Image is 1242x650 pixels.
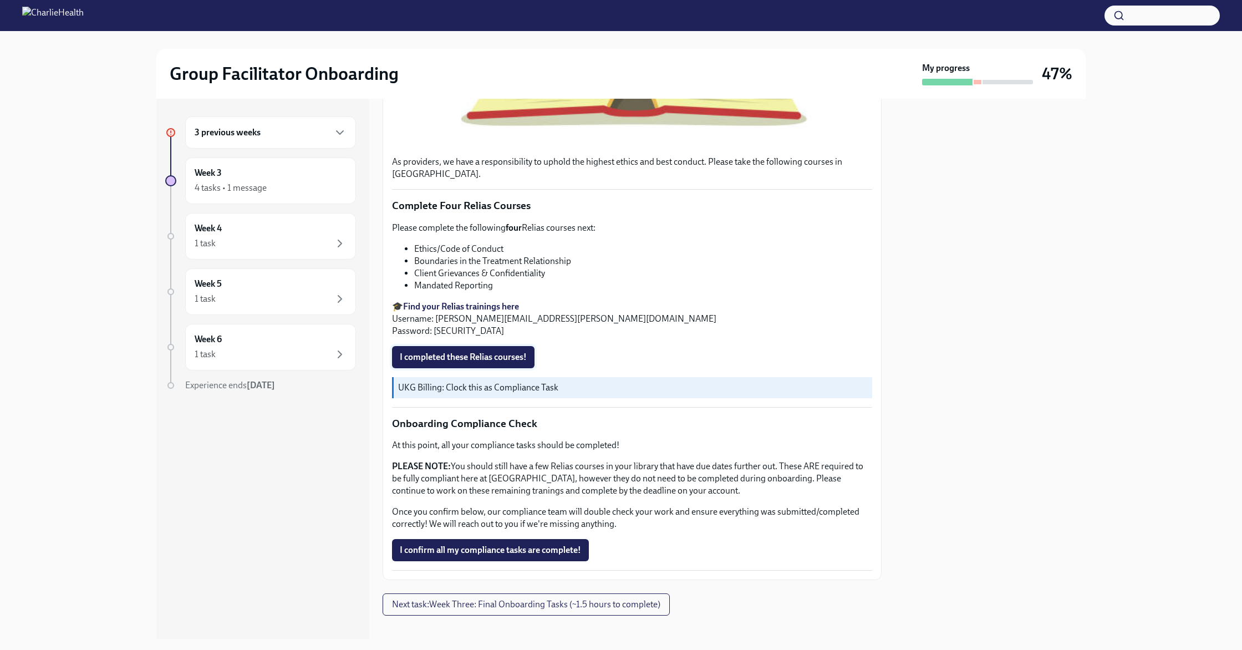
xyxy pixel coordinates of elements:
[392,539,589,561] button: I confirm all my compliance tasks are complete!
[195,167,222,179] h6: Week 3
[392,461,451,471] strong: PLEASE NOTE:
[392,439,872,451] p: At this point, all your compliance tasks should be completed!
[922,62,970,74] strong: My progress
[398,382,868,394] p: UKG Billing: Clock this as Compliance Task
[185,380,275,390] span: Experience ends
[414,243,872,255] li: Ethics/Code of Conduct
[195,293,216,305] div: 1 task
[392,301,872,337] p: 🎓 Username: [PERSON_NAME][EMAIL_ADDRESS][PERSON_NAME][DOMAIN_NAME] Password: [SECURITY_DATA]
[195,237,216,250] div: 1 task
[195,126,261,139] h6: 3 previous weeks
[414,267,872,280] li: Client Grievances & Confidentiality
[392,346,535,368] button: I completed these Relias courses!
[247,380,275,390] strong: [DATE]
[414,255,872,267] li: Boundaries in the Treatment Relationship
[400,352,527,363] span: I completed these Relias courses!
[403,301,519,312] a: Find your Relias trainings here
[1042,64,1072,84] h3: 47%
[383,593,670,616] button: Next task:Week Three: Final Onboarding Tasks (~1.5 hours to complete)
[165,324,356,370] a: Week 61 task
[400,545,581,556] span: I confirm all my compliance tasks are complete!
[22,7,84,24] img: CharlieHealth
[195,278,222,290] h6: Week 5
[414,280,872,292] li: Mandated Reporting
[185,116,356,149] div: 3 previous weeks
[195,348,216,360] div: 1 task
[392,222,872,234] p: Please complete the following Relias courses next:
[506,222,522,233] strong: four
[195,182,267,194] div: 4 tasks • 1 message
[392,460,872,497] p: You should still have a few Relias courses in your library that have due dates further out. These...
[195,333,222,346] h6: Week 6
[392,417,872,431] p: Onboarding Compliance Check
[165,268,356,315] a: Week 51 task
[392,599,660,610] span: Next task : Week Three: Final Onboarding Tasks (~1.5 hours to complete)
[392,156,872,180] p: As providers, we have a responsibility to uphold the highest ethics and best conduct. Please take...
[165,158,356,204] a: Week 34 tasks • 1 message
[170,63,399,85] h2: Group Facilitator Onboarding
[165,213,356,260] a: Week 41 task
[195,222,222,235] h6: Week 4
[392,506,872,530] p: Once you confirm below, our compliance team will double check your work and ensure everything was...
[392,199,872,213] p: Complete Four Relias Courses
